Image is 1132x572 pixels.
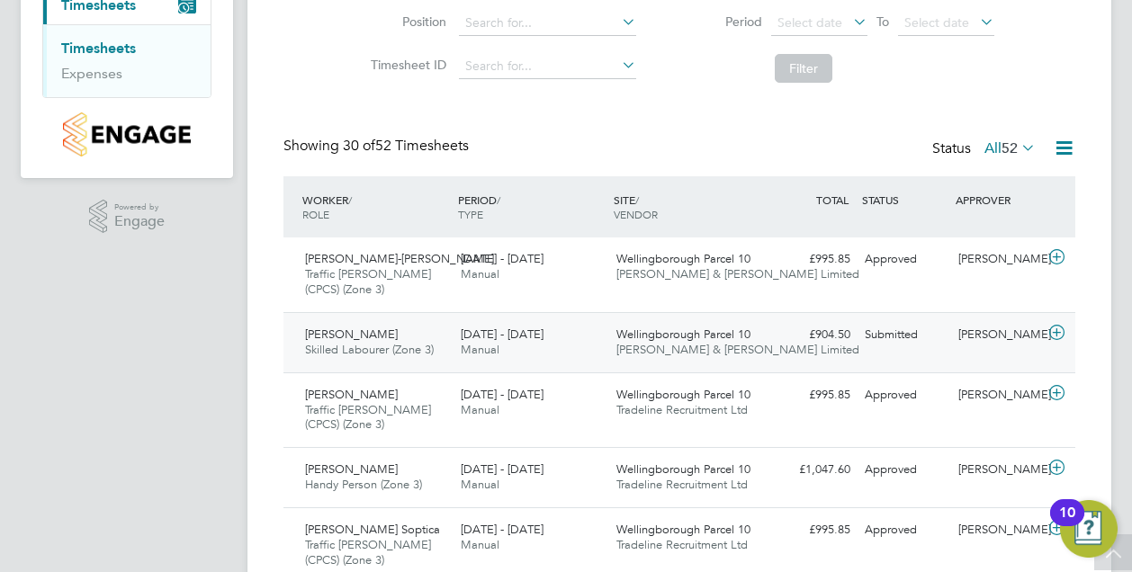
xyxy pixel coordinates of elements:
[984,139,1036,157] label: All
[89,200,166,234] a: Powered byEngage
[858,455,951,485] div: Approved
[461,477,499,492] span: Manual
[951,515,1045,545] div: [PERSON_NAME]
[616,266,859,282] span: [PERSON_NAME] & [PERSON_NAME] Limited
[305,387,398,402] span: [PERSON_NAME]
[858,183,951,216] div: STATUS
[43,24,211,97] div: Timesheets
[305,477,422,492] span: Handy Person (Zone 3)
[1059,513,1075,536] div: 10
[616,522,750,537] span: Wellingborough Parcel 10
[764,380,858,410] div: £995.85
[42,112,211,156] a: Go to home page
[61,65,122,82] a: Expenses
[777,14,842,31] span: Select date
[305,342,434,357] span: Skilled Labourer (Zone 3)
[858,380,951,410] div: Approved
[951,320,1045,350] div: [PERSON_NAME]
[951,455,1045,485] div: [PERSON_NAME]
[616,477,748,492] span: Tradeline Recruitment Ltd
[63,112,190,156] img: countryside-properties-logo-retina.png
[305,402,431,433] span: Traffic [PERSON_NAME] (CPCS) (Zone 3)
[348,192,352,207] span: /
[459,54,636,79] input: Search for...
[365,57,446,73] label: Timesheet ID
[764,515,858,545] div: £995.85
[616,326,750,342] span: Wellingborough Parcel 10
[343,137,375,155] span: 30 of
[305,461,398,477] span: [PERSON_NAME]
[305,251,494,266] span: [PERSON_NAME]-[PERSON_NAME]
[365,13,446,30] label: Position
[305,537,431,568] span: Traffic [PERSON_NAME] (CPCS) (Zone 3)
[61,40,136,57] a: Timesheets
[681,13,762,30] label: Period
[764,320,858,350] div: £904.50
[454,183,609,230] div: PERIOD
[616,251,750,266] span: Wellingborough Parcel 10
[932,137,1039,162] div: Status
[302,207,329,221] span: ROLE
[616,342,859,357] span: [PERSON_NAME] & [PERSON_NAME] Limited
[461,326,544,342] span: [DATE] - [DATE]
[461,387,544,402] span: [DATE] - [DATE]
[298,183,454,230] div: WORKER
[616,387,750,402] span: Wellingborough Parcel 10
[497,192,500,207] span: /
[816,192,849,207] span: TOTAL
[764,245,858,274] div: £995.85
[459,11,636,36] input: Search for...
[951,380,1045,410] div: [PERSON_NAME]
[1060,500,1118,558] button: Open Resource Center, 10 new notifications
[461,402,499,417] span: Manual
[1002,139,1018,157] span: 52
[616,402,748,417] span: Tradeline Recruitment Ltd
[283,137,472,156] div: Showing
[858,245,951,274] div: Approved
[904,14,969,31] span: Select date
[461,537,499,552] span: Manual
[461,522,544,537] span: [DATE] - [DATE]
[858,515,951,545] div: Approved
[461,461,544,477] span: [DATE] - [DATE]
[458,207,483,221] span: TYPE
[635,192,639,207] span: /
[305,326,398,342] span: [PERSON_NAME]
[614,207,658,221] span: VENDOR
[858,320,951,350] div: Submitted
[461,266,499,282] span: Manual
[951,245,1045,274] div: [PERSON_NAME]
[461,251,544,266] span: [DATE] - [DATE]
[775,54,832,83] button: Filter
[951,183,1045,216] div: APPROVER
[114,214,165,229] span: Engage
[609,183,765,230] div: SITE
[343,137,469,155] span: 52 Timesheets
[764,455,858,485] div: £1,047.60
[616,537,748,552] span: Tradeline Recruitment Ltd
[616,461,750,477] span: Wellingborough Parcel 10
[305,266,431,297] span: Traffic [PERSON_NAME] (CPCS) (Zone 3)
[114,200,165,215] span: Powered by
[305,522,440,537] span: [PERSON_NAME] Soptica
[461,342,499,357] span: Manual
[871,10,894,33] span: To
